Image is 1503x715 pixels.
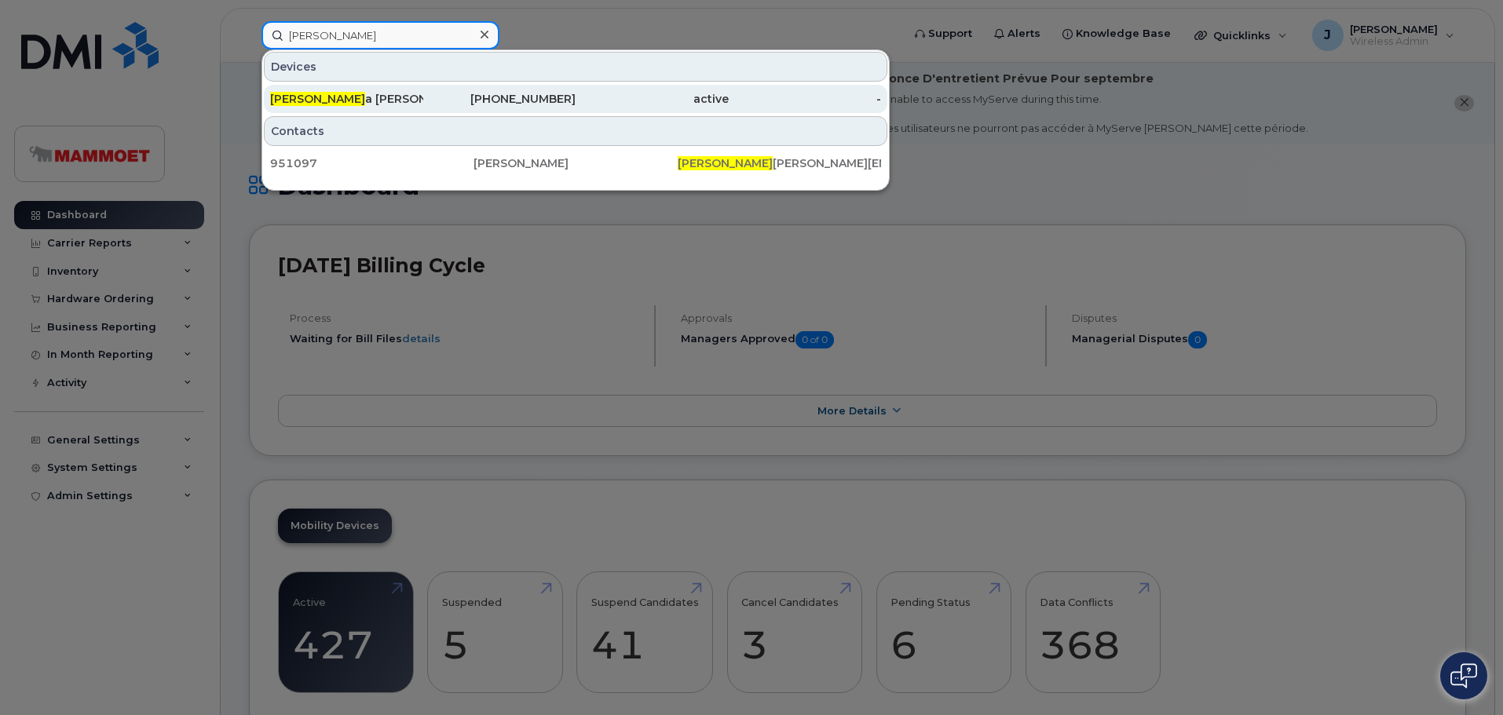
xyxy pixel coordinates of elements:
[729,91,882,107] div: -
[678,156,773,170] span: [PERSON_NAME]
[1450,663,1477,688] img: Open chat
[423,91,576,107] div: [PHONE_NUMBER]
[474,155,677,171] div: [PERSON_NAME]
[270,92,365,106] span: [PERSON_NAME]
[270,155,474,171] div: 951097
[264,52,887,82] div: Devices
[576,91,729,107] div: active
[678,155,881,171] div: [PERSON_NAME][EMAIL_ADDRESS][DOMAIN_NAME]
[264,85,887,113] a: [PERSON_NAME]a [PERSON_NAME][PHONE_NUMBER]active-
[270,91,423,107] div: a [PERSON_NAME]
[264,149,887,177] a: 951097[PERSON_NAME][PERSON_NAME][PERSON_NAME][EMAIL_ADDRESS][DOMAIN_NAME]
[264,116,887,146] div: Contacts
